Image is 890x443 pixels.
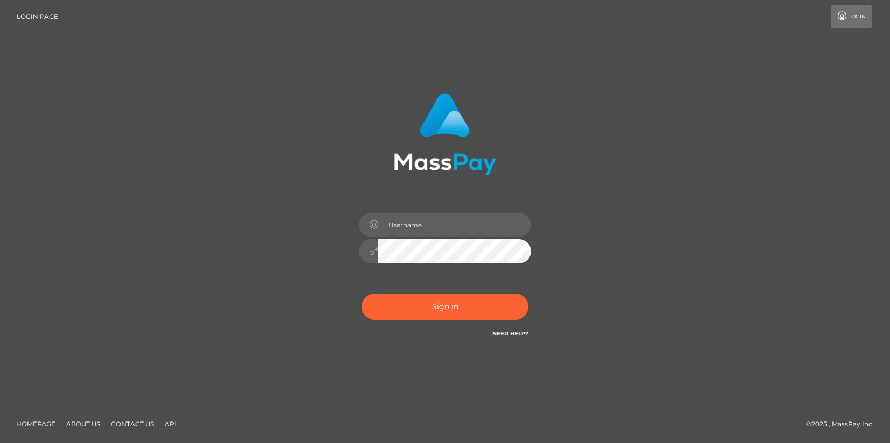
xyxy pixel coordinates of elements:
a: Need Help? [492,330,528,337]
div: © 2025 , MassPay Inc. [806,418,882,430]
a: Homepage [12,416,60,432]
a: Login [831,5,872,28]
a: About Us [62,416,104,432]
button: Sign in [362,294,528,320]
a: API [160,416,181,432]
a: Contact Us [107,416,158,432]
input: Username... [378,213,531,237]
img: MassPay Login [394,93,496,175]
a: Login Page [17,5,58,28]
